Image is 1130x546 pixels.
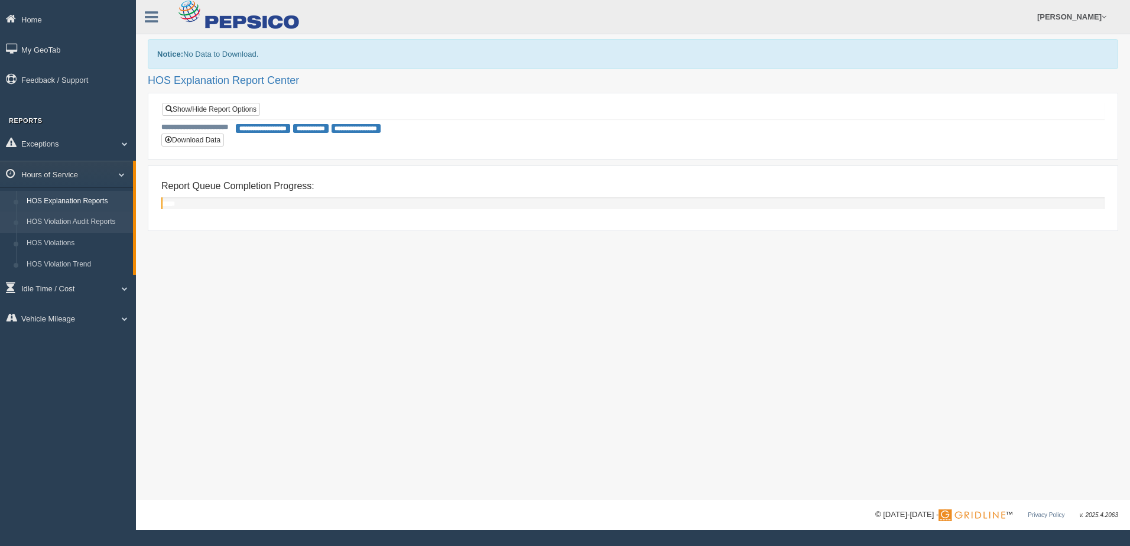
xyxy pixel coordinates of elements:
a: HOS Violation Audit Reports [21,212,133,233]
h4: Report Queue Completion Progress: [161,181,1105,191]
a: Privacy Policy [1028,512,1064,518]
a: HOS Violations [21,233,133,254]
div: © [DATE]-[DATE] - ™ [875,509,1118,521]
a: HOS Explanation Reports [21,191,133,212]
h2: HOS Explanation Report Center [148,75,1118,87]
a: HOS Violation Trend [21,254,133,275]
div: No Data to Download. [148,39,1118,69]
button: Download Data [161,134,224,147]
a: Show/Hide Report Options [162,103,260,116]
b: Notice: [157,50,183,58]
img: Gridline [939,509,1005,521]
span: v. 2025.4.2063 [1080,512,1118,518]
